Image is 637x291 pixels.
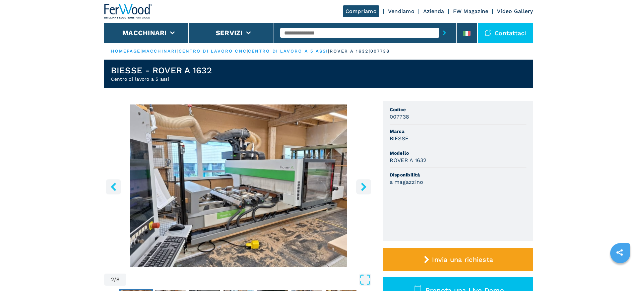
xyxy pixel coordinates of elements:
[370,48,390,54] p: 007738
[116,277,120,282] span: 8
[388,8,415,14] a: Vendiamo
[179,49,247,54] a: centro di lavoro cnc
[104,104,373,267] img: Centro di lavoro a 5 assi BIESSE ROVER A 1632
[216,29,243,37] button: Servizi
[478,23,533,43] div: Contattaci
[122,29,167,37] button: Macchinari
[383,248,533,271] button: Invia una richiesta
[432,256,493,264] span: Invia una richiesta
[247,49,248,54] span: |
[609,261,632,286] iframe: Chat
[114,277,116,282] span: /
[111,65,212,76] h1: BIESSE - ROVER A 1632
[104,4,152,19] img: Ferwood
[111,277,114,282] span: 2
[390,128,526,135] span: Marca
[111,49,141,54] a: HOMEPAGE
[390,156,427,164] h3: ROVER A 1632
[328,49,329,54] span: |
[611,244,628,261] a: sharethis
[439,25,450,41] button: submit-button
[390,135,409,142] h3: BIESSE
[104,104,373,267] div: Go to Slide 2
[390,106,526,113] span: Codice
[106,179,121,194] button: left-button
[390,113,409,121] h3: 007738
[330,48,370,54] p: rover a 1632 |
[390,171,526,178] span: Disponibilità
[128,274,371,286] button: Open Fullscreen
[142,49,177,54] a: macchinari
[390,178,424,186] h3: a magazzino
[177,49,179,54] span: |
[497,8,533,14] a: Video Gallery
[356,179,371,194] button: right-button
[390,150,526,156] span: Modello
[453,8,489,14] a: FW Magazine
[140,49,142,54] span: |
[485,29,491,36] img: Contattaci
[248,49,328,54] a: centro di lavoro a 5 assi
[343,5,379,17] a: Compriamo
[111,76,212,82] h2: Centro di lavoro a 5 assi
[423,8,444,14] a: Azienda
